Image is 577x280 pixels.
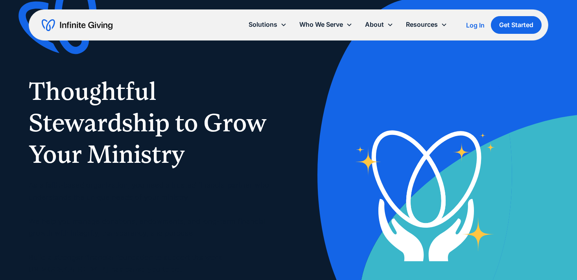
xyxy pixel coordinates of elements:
div: Resources [406,19,438,30]
a: Log In [466,20,485,30]
div: Resources [400,16,453,33]
div: Solutions [242,16,293,33]
div: Log In [466,22,485,28]
div: About [365,19,384,30]
div: Who We Serve [299,19,343,30]
a: home [42,19,112,31]
div: About [359,16,400,33]
div: Solutions [249,19,277,30]
a: Get Started [491,16,542,34]
h1: Thoughtful Stewardship to Grow Your Ministry [29,76,273,170]
p: As a faith-based organization, you need a trusted financial partner who understands the unique ne... [29,179,273,276]
img: nonprofit donation platform for faith-based organizations and ministries [349,115,503,269]
strong: Build a stronger financial foundation to support the work [DEMOGRAPHIC_DATA] has called you to do. [29,253,222,274]
div: Who We Serve [293,16,359,33]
